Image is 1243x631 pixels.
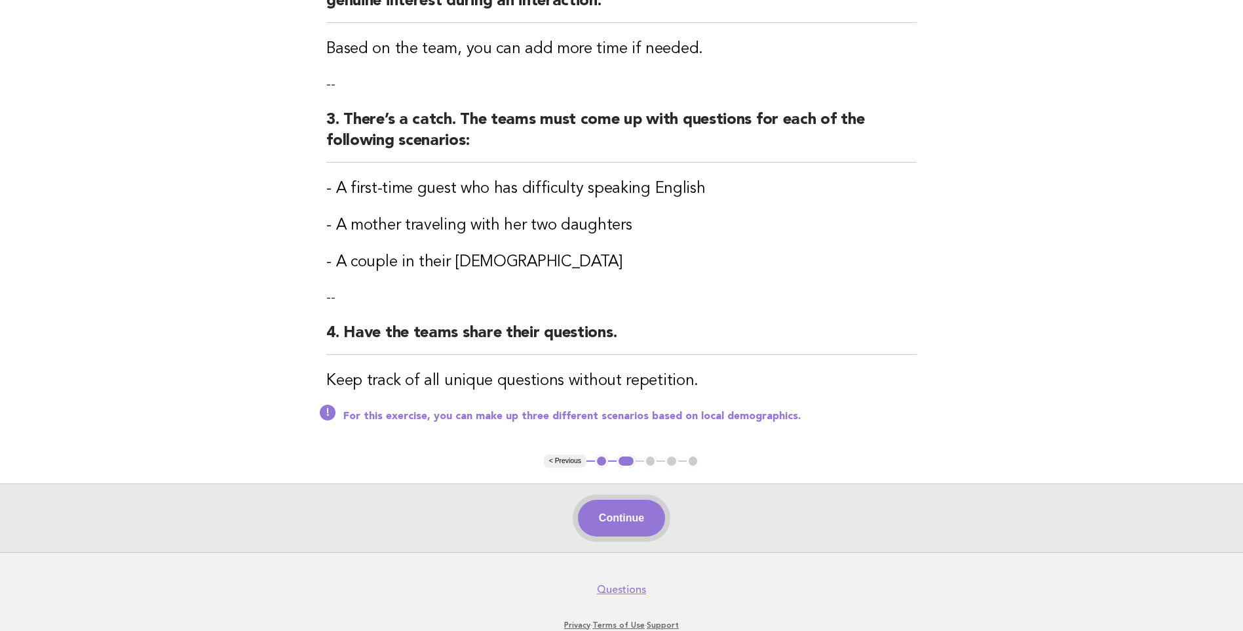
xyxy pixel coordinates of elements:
h3: - A first-time guest who has difficulty speaking English [326,178,917,199]
h3: - A couple in their [DEMOGRAPHIC_DATA] [326,252,917,273]
h2: 4. Have the teams share their questions. [326,323,917,355]
a: Privacy [564,621,590,630]
button: Continue [578,500,665,537]
p: For this exercise, you can make up three different scenarios based on local demographics. [343,410,917,423]
a: Questions [597,583,646,596]
p: · · [221,620,1023,630]
button: 1 [595,455,608,468]
h2: 3. There’s a catch. The teams must come up with questions for each of the following scenarios: [326,110,917,163]
button: < Previous [544,455,586,468]
a: Support [647,621,679,630]
p: -- [326,289,917,307]
p: -- [326,75,917,94]
h3: Based on the team, you can add more time if needed. [326,39,917,60]
h3: - A mother traveling with her two daughters [326,215,917,236]
h3: Keep track of all unique questions without repetition. [326,371,917,392]
a: Terms of Use [592,621,645,630]
button: 2 [617,455,636,468]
